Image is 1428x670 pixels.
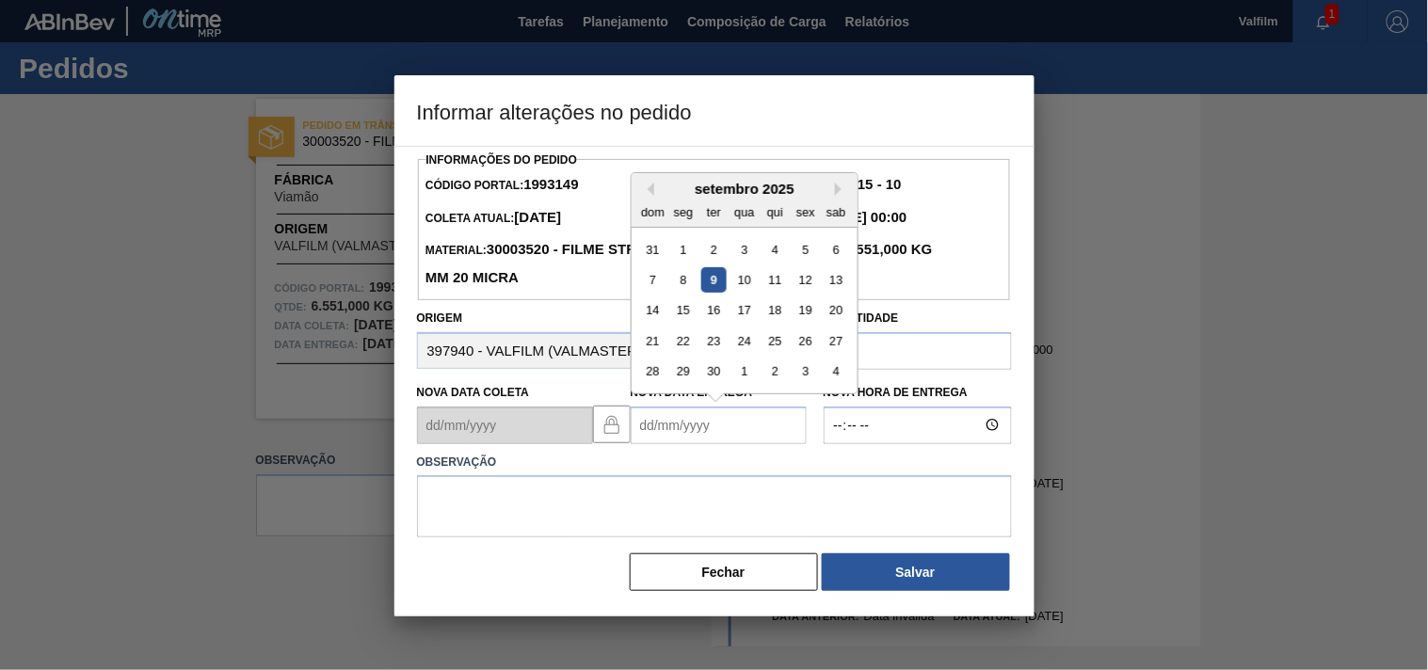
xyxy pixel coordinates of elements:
div: Choose sábado, 6 de setembro de 2025 [823,236,848,262]
div: Choose sábado, 13 de setembro de 2025 [823,267,848,293]
div: Choose domingo, 14 de setembro de 2025 [640,297,666,323]
button: Next Month [835,183,848,196]
h3: Informar alterações no pedido [394,75,1035,147]
div: seg [670,199,696,224]
div: sab [823,199,848,224]
div: Choose segunda-feira, 29 de setembro de 2025 [670,359,696,384]
div: Choose segunda-feira, 15 de setembro de 2025 [670,297,696,323]
div: Choose sexta-feira, 26 de setembro de 2025 [793,328,818,354]
div: Choose sexta-feira, 3 de outubro de 2025 [793,359,818,384]
div: Choose quinta-feira, 4 de setembro de 2025 [762,236,787,262]
div: sex [793,199,818,224]
div: ter [700,199,726,224]
img: locked [601,413,623,436]
div: qua [731,199,757,224]
strong: 6.551,000 KG [841,241,933,257]
strong: [DATE] [515,209,562,225]
div: Choose terça-feira, 9 de setembro de 2025 [700,267,726,293]
div: Choose domingo, 21 de setembro de 2025 [640,328,666,354]
div: Choose sexta-feira, 19 de setembro de 2025 [793,297,818,323]
span: Código Portal: [425,179,579,192]
strong: 1993149 [523,176,578,192]
div: month 2025-09 [637,233,851,386]
label: Nova Data Coleta [417,386,530,399]
div: Choose quarta-feira, 3 de setembro de 2025 [731,236,757,262]
div: Choose quarta-feira, 1 de outubro de 2025 [731,359,757,384]
strong: 30003520 - FILME STRETCH 500 MM 20 MICRA [425,241,702,285]
label: Informações do Pedido [426,153,578,167]
div: Choose quinta-feira, 18 de setembro de 2025 [762,297,787,323]
div: Choose sábado, 20 de setembro de 2025 [823,297,848,323]
button: Fechar [630,553,818,591]
label: Nova Data Entrega [631,386,753,399]
div: Choose domingo, 28 de setembro de 2025 [640,359,666,384]
div: Choose terça-feira, 23 de setembro de 2025 [700,328,726,354]
div: Choose sábado, 27 de setembro de 2025 [823,328,848,354]
div: Choose segunda-feira, 8 de setembro de 2025 [670,267,696,293]
div: Choose quinta-feira, 2 de outubro de 2025 [762,359,787,384]
div: Choose terça-feira, 2 de setembro de 2025 [700,236,726,262]
label: Origem [417,311,463,325]
input: dd/mm/yyyy [417,407,593,444]
input: dd/mm/yyyy [631,407,807,444]
div: Choose sábado, 4 de outubro de 2025 [823,359,848,384]
button: locked [593,406,631,443]
div: Choose segunda-feira, 1 de setembro de 2025 [670,236,696,262]
div: dom [640,199,666,224]
div: Choose quarta-feira, 17 de setembro de 2025 [731,297,757,323]
label: Quantidade [824,311,899,325]
div: setembro 2025 [632,181,858,197]
div: Choose sexta-feira, 5 de setembro de 2025 [793,236,818,262]
span: Coleta Atual: [425,212,561,225]
div: Choose sexta-feira, 12 de setembro de 2025 [793,267,818,293]
div: Choose quinta-feira, 25 de setembro de 2025 [762,328,787,354]
div: Choose quarta-feira, 24 de setembro de 2025 [731,328,757,354]
div: Choose domingo, 7 de setembro de 2025 [640,267,666,293]
div: Choose terça-feira, 30 de setembro de 2025 [700,359,726,384]
div: Choose terça-feira, 16 de setembro de 2025 [700,297,726,323]
div: qui [762,199,787,224]
div: Choose domingo, 31 de agosto de 2025 [640,236,666,262]
button: Salvar [822,553,1010,591]
label: Observação [417,449,1012,476]
button: Previous Month [641,183,654,196]
span: Material: [425,244,702,285]
div: Choose segunda-feira, 22 de setembro de 2025 [670,328,696,354]
label: Nova Hora de Entrega [824,379,1012,407]
div: Choose quinta-feira, 11 de setembro de 2025 [762,267,787,293]
div: Choose quarta-feira, 10 de setembro de 2025 [731,267,757,293]
strong: [DATE] 00:00 [820,209,907,225]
